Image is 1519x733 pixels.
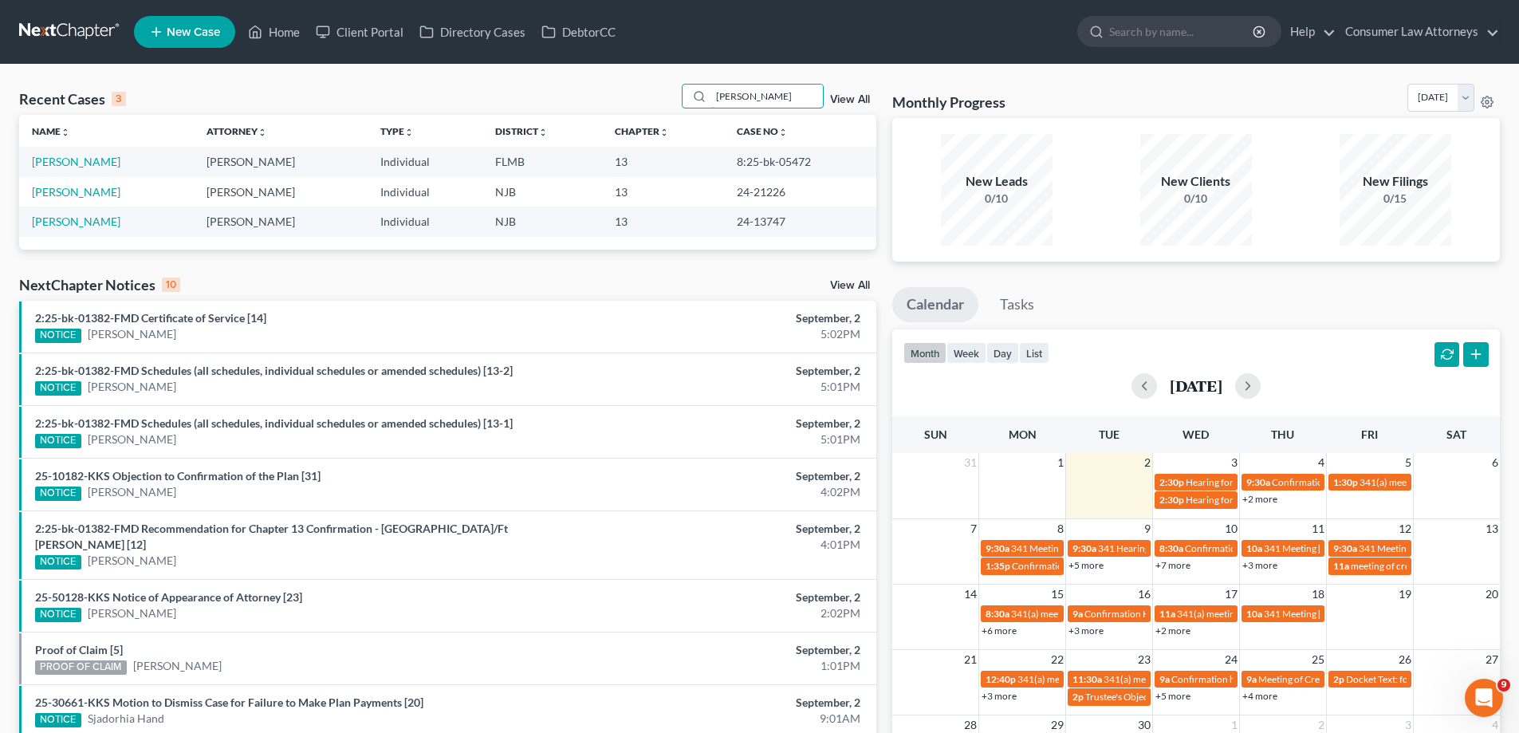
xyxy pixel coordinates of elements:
[1185,542,1353,554] span: Confirmation Hearing [PERSON_NAME]
[778,128,788,137] i: unfold_more
[1361,428,1378,441] span: Fri
[1011,542,1140,554] span: 341 Meeting [PERSON_NAME]
[941,191,1053,207] div: 0/10
[482,147,602,176] td: FLMB
[1272,476,1440,488] span: Confirmation Hearing [PERSON_NAME]
[982,690,1017,702] a: +3 more
[596,310,860,326] div: September, 2
[1497,679,1510,692] span: 9
[308,18,411,46] a: Client Portal
[1012,560,1279,572] span: Confirmation Hearing for [PERSON_NAME] & [PERSON_NAME]
[1017,673,1222,685] span: 341(a) meeting of creditors for [PERSON_NAME]
[596,326,860,342] div: 5:02PM
[1359,542,1488,554] span: 341 Meeting [PERSON_NAME]
[1446,428,1466,441] span: Sat
[596,416,860,432] div: September, 2
[1360,476,1513,488] span: 341(a) meeting for [PERSON_NAME]
[380,125,414,137] a: Typeunfold_more
[35,487,81,501] div: NOTICE
[35,311,266,325] a: 2:25-bk-01382-FMD Certificate of Service [14]
[368,147,482,176] td: Individual
[1484,585,1500,604] span: 20
[88,605,176,621] a: [PERSON_NAME]
[986,342,1019,364] button: day
[1223,519,1239,538] span: 10
[35,590,302,604] a: 25-50128-KKS Notice of Appearance of Attorney [23]
[162,278,180,292] div: 10
[1009,428,1037,441] span: Mon
[240,18,308,46] a: Home
[35,522,508,551] a: 2:25-bk-01382-FMD Recommendation for Chapter 13 Confirmation - [GEOGRAPHIC_DATA]/Ft [PERSON_NAME]...
[35,364,513,377] a: 2:25-bk-01382-FMD Schedules (all schedules, individual schedules or amended schedules) [13-2]
[1159,494,1184,506] span: 2:30p
[61,128,70,137] i: unfold_more
[1490,453,1500,472] span: 6
[35,608,81,622] div: NOTICE
[941,172,1053,191] div: New Leads
[596,468,860,484] div: September, 2
[1264,542,1393,554] span: 341 Meeting [PERSON_NAME]
[1264,608,1393,620] span: 341 Meeting [PERSON_NAME]
[1183,428,1209,441] span: Wed
[1011,608,1255,620] span: 341(a) meeting for [PERSON_NAME] [PERSON_NAME], Jr.
[724,177,876,207] td: 24-21226
[1136,585,1152,604] span: 16
[1397,585,1413,604] span: 19
[924,428,947,441] span: Sun
[1340,191,1451,207] div: 0/15
[1049,650,1065,669] span: 22
[368,207,482,236] td: Individual
[112,92,126,106] div: 3
[1340,172,1451,191] div: New Filings
[35,434,81,448] div: NOTICE
[1104,673,1257,685] span: 341(a) meeting for [PERSON_NAME]
[1246,542,1262,554] span: 10a
[1223,585,1239,604] span: 17
[982,625,1017,636] a: +6 more
[1143,453,1152,472] span: 2
[596,484,860,500] div: 4:02PM
[1282,18,1336,46] a: Help
[602,177,724,207] td: 13
[88,379,176,395] a: [PERSON_NAME]
[724,147,876,176] td: 8:25-bk-05472
[892,287,978,322] a: Calendar
[724,207,876,236] td: 24-13747
[411,18,533,46] a: Directory Cases
[133,658,222,674] a: [PERSON_NAME]
[1155,690,1190,702] a: +5 more
[596,363,860,379] div: September, 2
[962,585,978,604] span: 14
[596,379,860,395] div: 5:01PM
[35,555,81,569] div: NOTICE
[602,147,724,176] td: 13
[986,673,1016,685] span: 12:40p
[1310,519,1326,538] span: 11
[1333,542,1357,554] span: 9:30a
[1072,691,1084,703] span: 2p
[596,589,860,605] div: September, 2
[1230,453,1239,472] span: 3
[1056,453,1065,472] span: 1
[1159,673,1170,685] span: 9a
[1223,650,1239,669] span: 24
[88,711,164,727] a: Sjadorhia Hand
[482,177,602,207] td: NJB
[88,432,176,447] a: [PERSON_NAME]
[1098,542,1341,554] span: 341 Hearing for [PERSON_NAME], [GEOGRAPHIC_DATA]
[482,207,602,236] td: NJB
[1171,673,1458,685] span: Confirmation hearing for [DEMOGRAPHIC_DATA][PERSON_NAME]
[1177,608,1415,620] span: 341(a) meeting for [PERSON_NAME] & [PERSON_NAME]
[19,89,126,108] div: Recent Cases
[32,125,70,137] a: Nameunfold_more
[32,215,120,228] a: [PERSON_NAME]
[986,608,1009,620] span: 8:30a
[258,128,267,137] i: unfold_more
[1136,650,1152,669] span: 23
[1246,673,1257,685] span: 9a
[1170,377,1222,394] h2: [DATE]
[903,342,946,364] button: month
[1068,559,1104,571] a: +5 more
[1186,494,1395,506] span: Hearing for [PERSON_NAME] & [PERSON_NAME]
[35,469,321,483] a: 25-10182-KKS Objection to Confirmation of the Plan [31]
